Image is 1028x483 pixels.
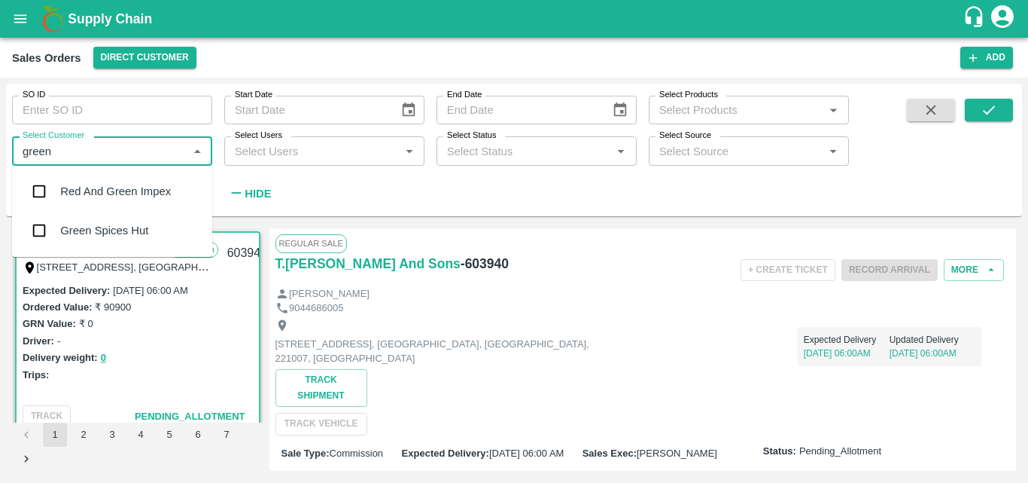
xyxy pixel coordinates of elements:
button: Track Shipment [275,369,367,407]
button: Open [400,142,419,161]
a: T.[PERSON_NAME] And Sons [275,253,461,274]
nav: pagination navigation [12,423,263,471]
p: Updated Delivery [890,333,975,347]
input: Select Products [653,100,820,120]
span: Pending_Allotment [135,411,245,422]
img: logo [38,4,68,34]
label: Start Date [235,89,272,101]
button: Go to page 6 [186,423,210,447]
span: [DATE] 06:00 AM [489,448,564,459]
button: Close [187,142,207,161]
input: Select Customer [17,141,183,160]
input: Select Users [229,141,395,160]
button: Go to page 7 [214,423,239,447]
div: Sales Orders [12,48,81,68]
label: Ordered Value: [23,301,92,313]
label: Trips: [23,369,49,381]
strong: Hide [245,188,271,200]
p: [STREET_ADDRESS], [GEOGRAPHIC_DATA], [GEOGRAPHIC_DATA], 221007, [GEOGRAPHIC_DATA] [275,338,614,365]
label: Expected Delivery : [23,285,110,296]
span: credit [354,470,378,481]
p: Expected Delivery [804,333,890,347]
button: Select DC [93,47,196,69]
button: Choose date [394,96,423,124]
p: [DATE] 06:00AM [890,347,975,360]
label: Select Users [235,130,282,142]
label: [STREET_ADDRESS], [GEOGRAPHIC_DATA], [GEOGRAPHIC_DATA], 221007, [GEOGRAPHIC_DATA] [37,261,494,273]
label: Status: [763,445,796,459]
button: Go to next page [14,447,38,471]
a: Supply Chain [68,8,963,29]
span: Pending_Allotment [799,445,881,459]
label: End Date [447,89,482,101]
label: Driver: [23,335,54,347]
div: Green Spices Hut [60,222,148,239]
span: Commission [330,448,384,459]
div: 603940 [218,236,276,271]
label: SO ID [23,89,45,101]
div: customer-support [963,5,989,32]
span: Regular Sale [275,234,347,252]
label: Select Products [659,89,718,101]
button: Go to page 2 [71,423,96,447]
input: End Date [436,96,601,124]
span: Please dispatch the trip before ending [841,263,938,275]
button: Hide [224,181,275,206]
label: GRN Value: [23,318,76,329]
button: Open [823,142,843,161]
button: 0 [101,350,106,367]
label: ₹ 0 [79,318,93,329]
input: Select Source [653,141,820,160]
b: Supply Chain [68,11,152,26]
button: page 1 [43,423,67,447]
span: [PERSON_NAME] [637,448,717,459]
button: Go to page 5 [157,423,181,447]
label: [DATE] 06:00 AM [113,285,187,296]
input: Start Date [224,96,388,124]
p: [PERSON_NAME] [289,287,370,301]
label: Delivery weight: [23,352,98,363]
label: Select Status [447,130,497,142]
label: Sales Exec : [582,448,637,459]
div: Red And Green Impex [60,183,171,200]
button: Open [611,142,631,161]
label: Sale Type : [281,448,330,459]
input: Select Status [441,141,607,160]
button: More [944,259,1004,281]
button: Add [960,47,1013,69]
input: Enter SO ID [12,96,212,124]
p: 9044686005 [289,301,343,316]
label: Select Source [659,130,711,142]
label: - [57,335,60,347]
label: Expected Delivery : [402,448,489,459]
label: Created By : [402,470,457,481]
button: Go to page 3 [100,423,124,447]
p: [DATE] 06:00AM [804,347,890,360]
button: Go to page 4 [129,423,153,447]
button: Choose date [606,96,634,124]
button: open drawer [3,2,38,36]
label: ₹ 90900 [95,301,131,313]
div: account of current user [989,3,1016,35]
h6: - 603940 [461,253,509,274]
label: Select Customer [23,130,84,142]
button: Open [823,100,843,120]
label: Payment Mode : [281,470,354,481]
